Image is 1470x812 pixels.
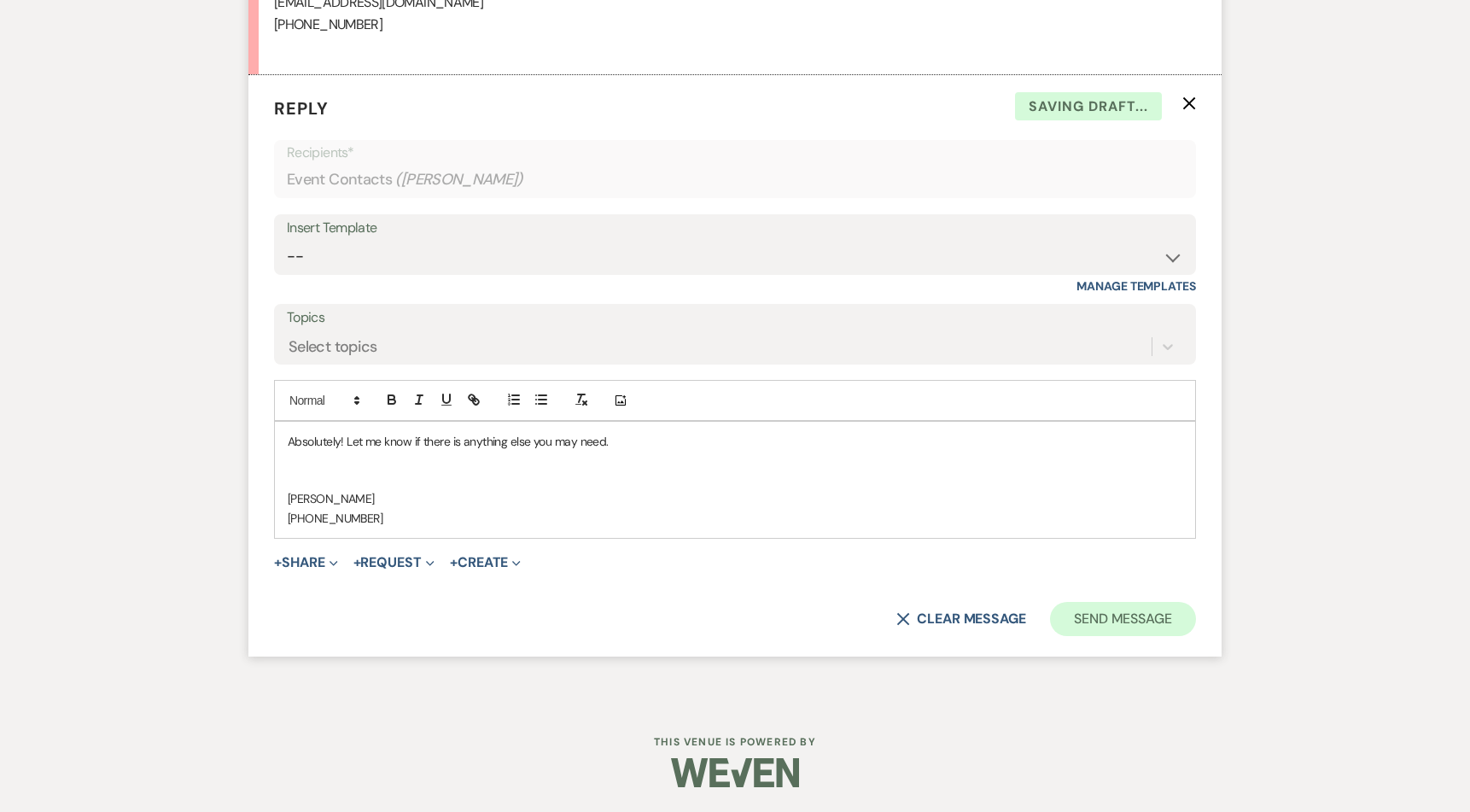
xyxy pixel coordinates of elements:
button: Create [450,556,521,570]
div: Insert Template [287,216,1183,241]
span: + [353,556,361,570]
div: Select topics [289,336,377,359]
img: Weven Logo [671,743,799,803]
button: Clear message [896,612,1026,626]
p: Recipients* [287,142,1183,164]
span: Saving draft... [1015,92,1162,121]
label: Topics [287,306,1183,330]
span: + [274,556,282,570]
p: [PERSON_NAME] [288,489,1182,508]
span: ( [PERSON_NAME] ) [395,168,523,191]
p: [PHONE_NUMBER] [288,509,1182,528]
p: Absolutely! Let me know if there is anything else you may need. [288,432,1182,451]
button: Share [274,556,338,570]
button: Send Message [1050,602,1196,636]
span: Reply [274,97,329,120]
span: + [450,556,458,570]
a: Manage Templates [1076,278,1196,294]
div: Event Contacts [287,163,1183,196]
button: Request [353,556,435,570]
